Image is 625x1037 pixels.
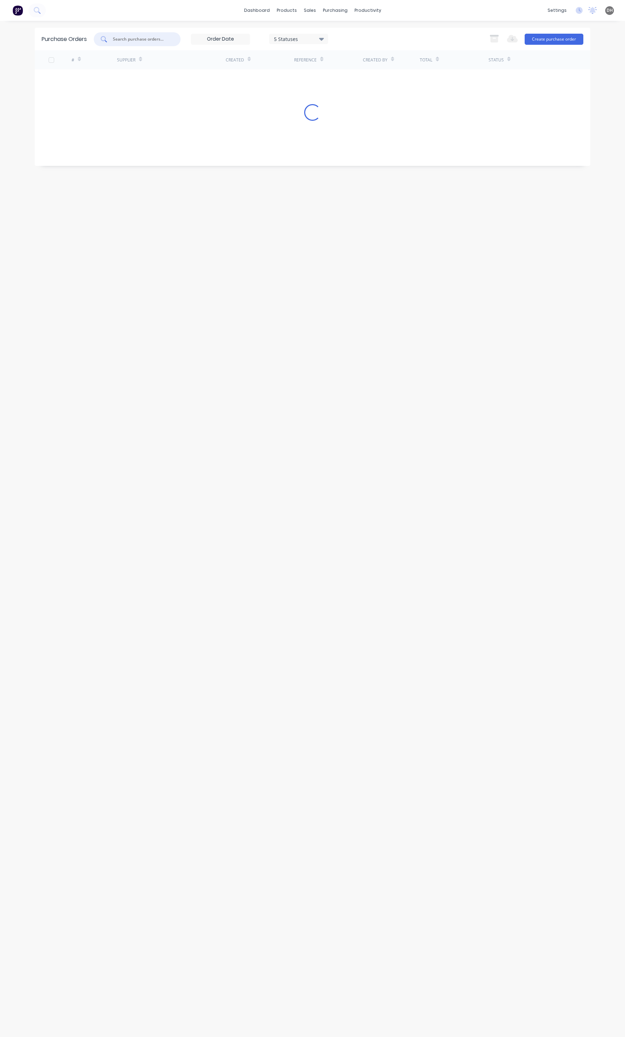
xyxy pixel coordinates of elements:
[300,5,319,16] div: sales
[274,35,324,42] div: 5 Statuses
[420,57,432,63] div: Total
[117,57,135,63] div: Supplier
[112,36,170,43] input: Search purchase orders...
[544,5,570,16] div: settings
[294,57,317,63] div: Reference
[42,35,87,43] div: Purchase Orders
[525,34,583,45] button: Create purchase order
[12,5,23,16] img: Factory
[273,5,300,16] div: products
[363,57,387,63] div: Created By
[241,5,273,16] a: dashboard
[351,5,385,16] div: productivity
[226,57,244,63] div: Created
[72,57,74,63] div: #
[489,57,504,63] div: Status
[607,7,613,14] span: DH
[319,5,351,16] div: purchasing
[191,34,250,44] input: Order Date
